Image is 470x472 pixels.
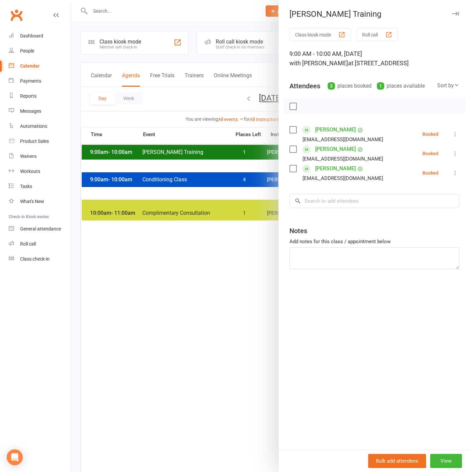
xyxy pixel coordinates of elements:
a: [PERSON_NAME] [315,144,356,155]
div: Sort by [437,81,459,90]
button: Bulk add attendees [368,454,426,468]
div: Notes [289,226,307,235]
div: Class check-in [20,256,50,262]
a: Waivers [9,149,71,164]
div: Open Intercom Messenger [7,449,23,465]
div: Reports [20,93,37,99]
div: Messages [20,108,41,114]
div: places booked [328,81,372,91]
div: Dashboard [20,33,43,38]
span: at [STREET_ADDRESS] [348,60,409,67]
div: What's New [20,199,44,204]
a: [PERSON_NAME] [315,163,356,174]
a: Clubworx [8,7,25,23]
a: Tasks [9,179,71,194]
button: Class kiosk mode [289,28,351,41]
div: Payments [20,78,41,84]
a: [PERSON_NAME] [315,124,356,135]
div: Automations [20,123,47,129]
a: Class kiosk mode [9,252,71,267]
button: View [430,454,462,468]
a: Payments [9,74,71,89]
a: Workouts [9,164,71,179]
div: Booked [422,132,439,136]
a: Calendar [9,59,71,74]
div: Booked [422,151,439,156]
div: [EMAIL_ADDRESS][DOMAIN_NAME] [303,174,383,183]
div: 1 [377,82,384,90]
div: Workouts [20,169,40,174]
div: [EMAIL_ADDRESS][DOMAIN_NAME] [303,155,383,163]
div: Calendar [20,63,40,69]
div: Add notes for this class / appointment below [289,238,459,246]
div: 9:00 AM - 10:00 AM, [DATE] [289,49,459,68]
div: Attendees [289,81,320,91]
div: Product Sales [20,138,49,144]
a: Roll call [9,237,71,252]
div: People [20,48,34,54]
div: Waivers [20,154,37,159]
a: General attendance kiosk mode [9,221,71,237]
a: Reports [9,89,71,104]
a: Messages [9,104,71,119]
a: What's New [9,194,71,209]
div: Roll call [20,241,36,247]
input: Search to add attendees [289,194,459,208]
div: places available [377,81,425,91]
div: General attendance [20,226,61,231]
div: [PERSON_NAME] Training [279,9,470,19]
div: 3 [328,82,335,90]
a: Automations [9,119,71,134]
a: Product Sales [9,134,71,149]
div: Booked [422,171,439,175]
a: People [9,43,71,59]
span: with [PERSON_NAME] [289,60,348,67]
button: Roll call [356,28,398,41]
div: [EMAIL_ADDRESS][DOMAIN_NAME] [303,135,383,144]
div: Tasks [20,184,32,189]
a: Dashboard [9,28,71,43]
